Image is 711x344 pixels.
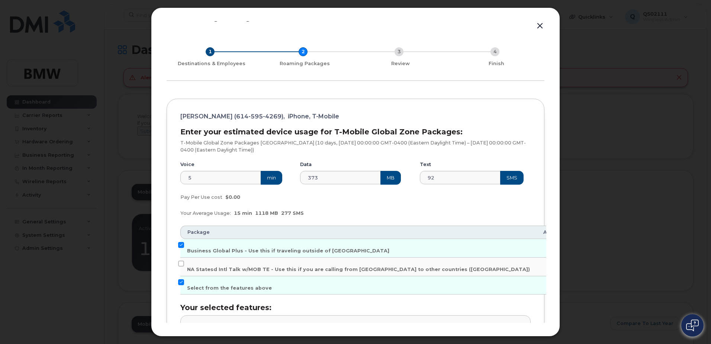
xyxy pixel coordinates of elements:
h3: Your selected features: [180,303,531,312]
input: NA Statesd Intl Talk w/MOB TE - Use this if you are calling from [GEOGRAPHIC_DATA] to other count... [178,261,184,267]
span: [PERSON_NAME] (614-595-4269), [180,112,285,121]
div: 0 SMS included [418,322,451,336]
span: Business Global Plus - Use this if traveling outside of [GEOGRAPHIC_DATA] [187,248,389,254]
input: Business Global Plus - Use this if traveling outside of [GEOGRAPHIC_DATA] [178,242,184,248]
div: Review [355,60,445,67]
th: Amount [537,226,571,239]
span: Select from the features above [187,285,272,291]
input: Select from the features above [178,279,184,285]
div: 1 [206,47,215,56]
h3: Enter your estimated device usage for T-Mobile Global Zone Packages: [180,128,531,136]
label: Voice [180,161,194,168]
label: Data [300,161,312,168]
div: 3 [395,47,403,56]
span: 15 min [234,210,252,216]
span: Pay Per Use cost [180,194,222,200]
label: Text [420,161,431,168]
p: T-Mobile Global Zone Packages [GEOGRAPHIC_DATA] (10 days, [DATE] 00:00:00 GMT-0400 (Eastern Dayli... [180,140,531,153]
button: MB [380,171,401,184]
img: Open chat [686,319,699,331]
div: 4 [490,47,499,56]
span: $0.00 [225,194,240,200]
span: 1118 MB [255,210,278,216]
button: min [261,171,282,184]
div: Finish [451,60,541,67]
button: SMS [500,171,524,184]
div: Destinations & Employees [170,60,254,67]
span: Your Average Usage: [180,210,231,216]
span: 277 SMS [281,210,304,216]
span: iPhone, T-Mobile [288,112,339,121]
th: Package [180,226,537,239]
span: NA Statesd Intl Talk w/MOB TE - Use this if you are calling from [GEOGRAPHIC_DATA] to other count... [187,267,530,272]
